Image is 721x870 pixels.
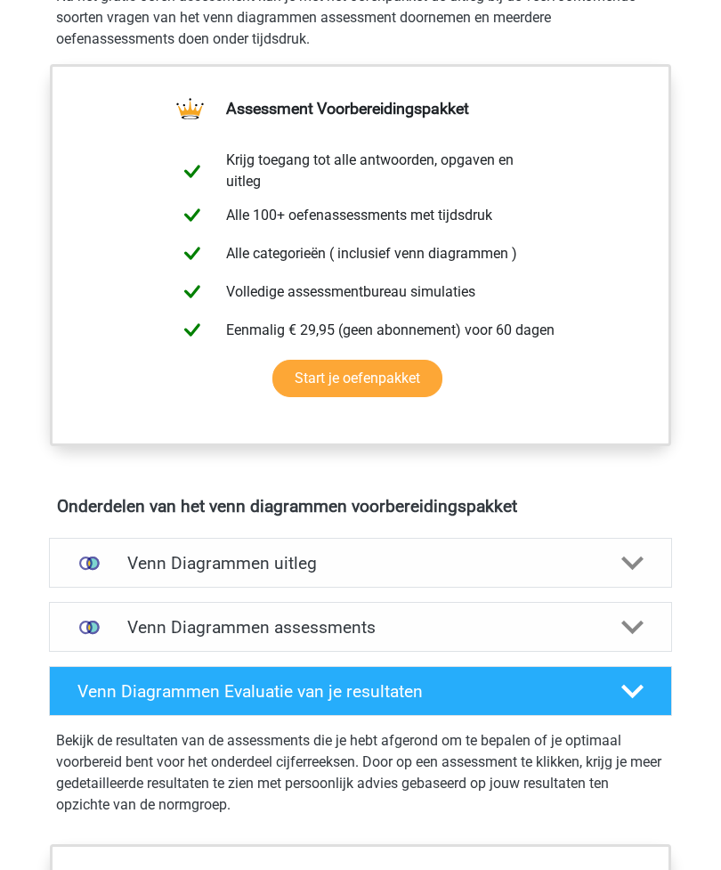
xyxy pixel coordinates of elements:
h4: Onderdelen van het venn diagrammen voorbereidingspakket [57,496,664,516]
img: venn diagrammen uitleg [71,546,107,581]
a: assessments Venn Diagrammen assessments [42,602,679,652]
img: venn diagrammen assessments [71,610,107,645]
h4: Venn Diagrammen assessments [127,617,595,638]
h4: Venn Diagrammen uitleg [127,553,595,573]
a: uitleg Venn Diagrammen uitleg [42,538,679,588]
h4: Venn Diagrammen Evaluatie van je resultaten [77,681,595,702]
a: Venn Diagrammen Evaluatie van je resultaten [42,666,679,716]
p: Bekijk de resultaten van de assessments die je hebt afgerond om te bepalen of je optimaal voorber... [56,730,665,816]
a: Start je oefenpakket [272,360,442,397]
